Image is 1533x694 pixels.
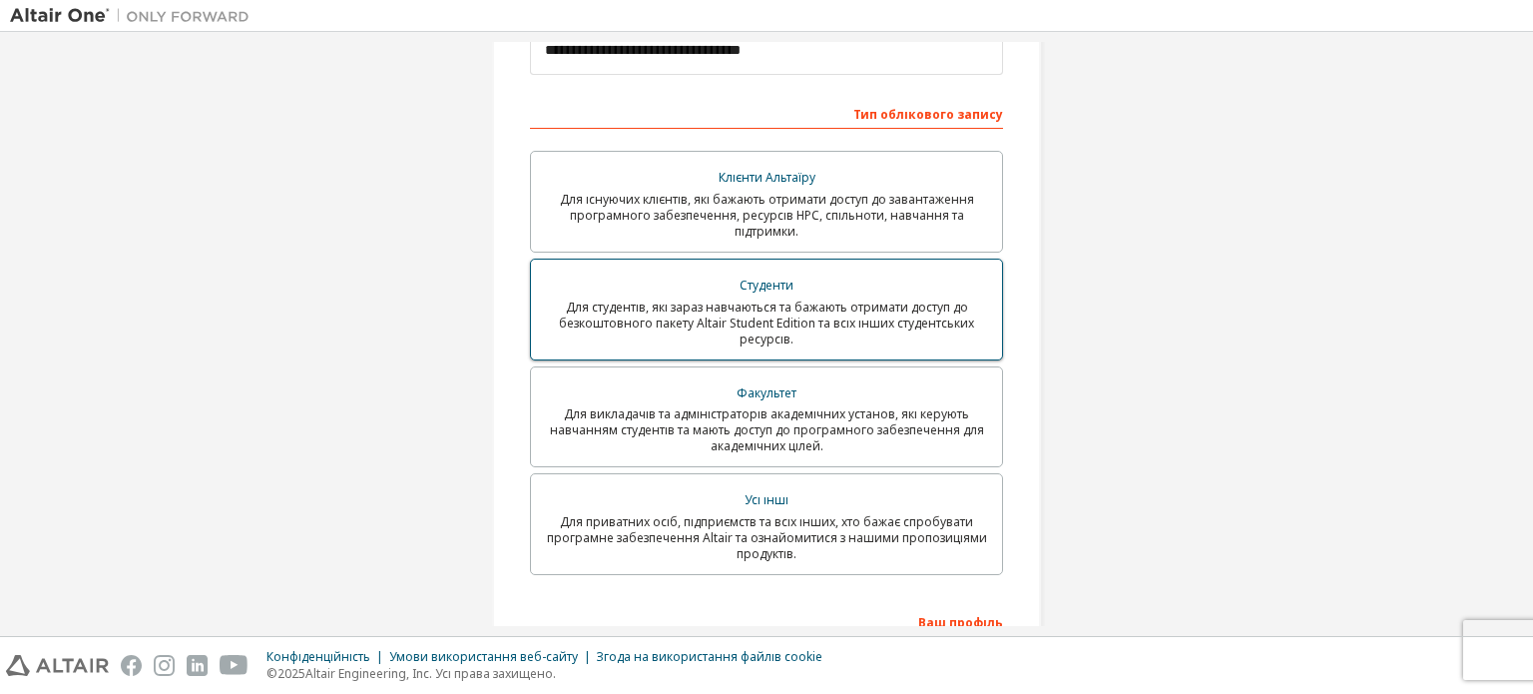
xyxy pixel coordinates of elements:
[853,106,1003,123] font: Тип облікового запису
[918,614,1003,631] font: Ваш профіль
[220,655,249,676] img: youtube.svg
[266,648,370,665] font: Конфіденційність
[10,6,259,26] img: Альтаїр Один
[389,648,578,665] font: Умови використання веб-сайту
[740,277,793,294] font: Студенти
[187,655,208,676] img: linkedin.svg
[560,191,974,240] font: Для існуючих клієнтів, які бажають отримати доступ до завантаження програмного забезпечення, ресу...
[547,513,987,562] font: Для приватних осіб, підприємств та всіх інших, хто бажає спробувати програмне забезпечення Altair...
[719,169,815,186] font: Клієнти Альтаїру
[6,655,109,676] img: altair_logo.svg
[266,665,277,682] font: ©
[597,648,822,665] font: Згода на використання файлів cookie
[745,491,788,508] font: Усі інші
[121,655,142,676] img: facebook.svg
[305,665,556,682] font: Altair Engineering, Inc. Усі права захищено.
[154,655,175,676] img: instagram.svg
[559,299,974,347] font: Для студентів, які зараз навчаються та бажають отримати доступ до безкоштовного пакету Altair Stu...
[550,405,984,454] font: Для викладачів та адміністраторів академічних установ, які керують навчанням студентів та мають д...
[277,665,305,682] font: 2025
[737,384,796,401] font: Факультет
